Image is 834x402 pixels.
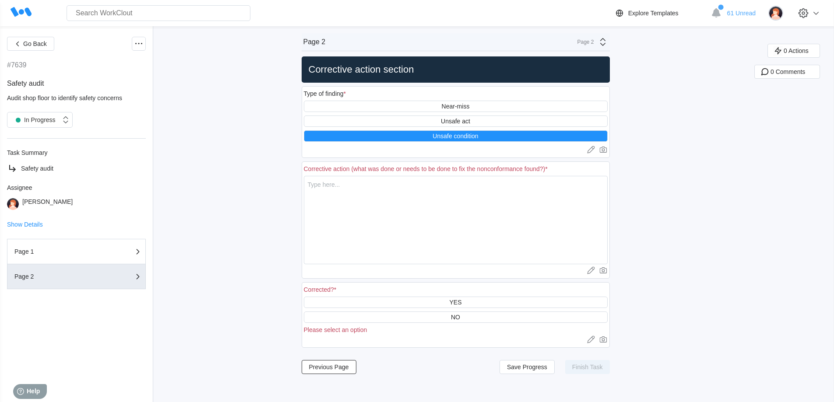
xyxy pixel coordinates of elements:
button: Finish Task [565,360,610,374]
span: Save Progress [507,364,547,370]
span: 0 Comments [771,69,805,75]
img: user-2.png [768,6,783,21]
span: 61 Unread [727,10,756,17]
div: Page 1 [14,248,102,255]
div: Please select an option [304,326,608,333]
div: In Progress [12,114,56,126]
button: Page 1 [7,239,146,264]
a: Explore Templates [614,8,707,18]
div: Audit shop floor to identify safety concerns [7,94,146,101]
button: Previous Page [302,360,356,374]
div: NO [451,314,460,321]
span: Finish Task [572,364,603,370]
div: #7639 [7,61,27,69]
span: Previous Page [309,364,349,370]
div: Corrected? [304,286,337,293]
div: Near-miss [442,103,470,110]
div: Corrective action (what was done or needs to be done to fix the nonconformance found?) [304,165,548,172]
div: Type of finding [304,90,346,97]
div: Page 2 [303,38,326,46]
button: Page 2 [7,264,146,289]
div: YES [449,299,461,306]
input: Search WorkClout [67,5,250,21]
button: Save Progress [500,360,555,374]
button: Show Details [7,221,43,227]
span: Go Back [23,41,47,47]
div: Explore Templates [628,10,679,17]
div: [PERSON_NAME] [22,198,73,210]
div: Task Summary [7,149,146,156]
h2: Corrective action section [305,63,606,76]
div: Unsafe condition [433,133,478,140]
div: Assignee [7,184,146,191]
img: user-2.png [7,198,19,210]
span: Safety audit [21,165,53,172]
a: Safety audit [7,163,146,174]
button: 0 Actions [767,44,820,58]
div: Unsafe act [441,118,470,125]
div: Page 2 [572,39,594,45]
div: Page 2 [14,273,102,280]
span: 0 Actions [784,48,809,54]
button: 0 Comments [754,65,820,79]
button: Go Back [7,37,54,51]
span: Safety audit [7,80,44,87]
